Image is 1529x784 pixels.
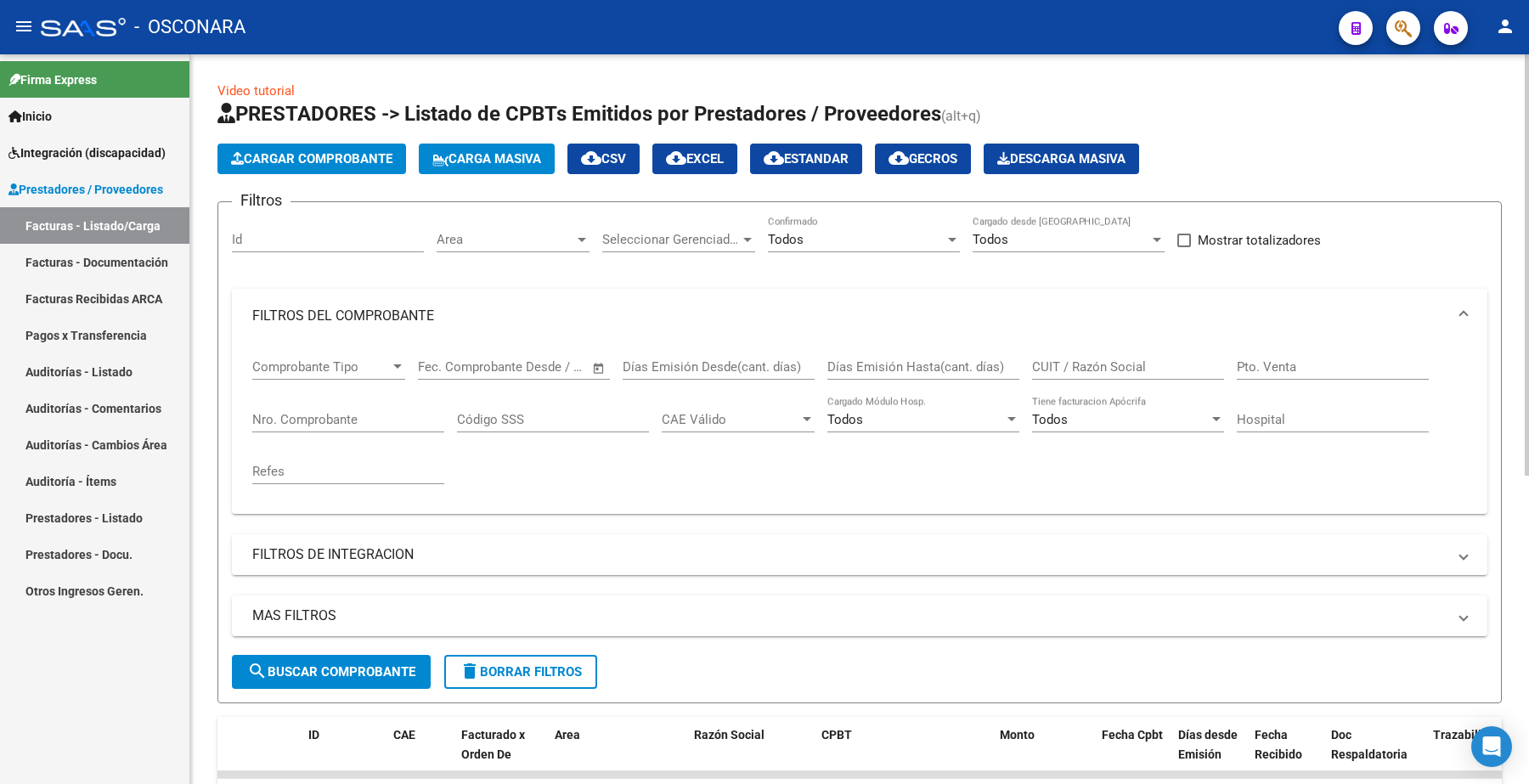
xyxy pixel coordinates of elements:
span: Doc Respaldatoria [1331,728,1408,761]
span: Estandar [764,151,849,166]
mat-icon: cloud_download [581,148,601,168]
span: Gecros [889,151,957,166]
button: Estandar [750,144,862,174]
span: Seleccionar Gerenciador [602,232,740,247]
mat-panel-title: FILTROS DEL COMPROBANTE [252,307,1447,325]
span: Carga Masiva [432,151,541,166]
span: Facturado x Orden De [461,728,525,761]
span: EXCEL [666,151,724,166]
mat-expansion-panel-header: FILTROS DEL COMPROBANTE [232,289,1487,343]
span: ID [308,728,319,742]
button: Borrar Filtros [444,655,597,689]
button: Open calendar [590,358,609,378]
span: Todos [827,412,863,427]
span: Area [555,728,580,742]
button: Cargar Comprobante [217,144,406,174]
span: CAE Válido [662,412,799,427]
span: Inicio [8,107,52,126]
mat-expansion-panel-header: FILTROS DE INTEGRACION [232,534,1487,575]
span: Firma Express [8,71,97,89]
span: Borrar Filtros [460,664,582,680]
span: Integración (discapacidad) [8,144,166,162]
mat-expansion-panel-header: MAS FILTROS [232,595,1487,636]
button: CSV [567,144,640,174]
span: Descarga Masiva [997,151,1126,166]
span: Días desde Emisión [1178,728,1238,761]
span: Prestadores / Proveedores [8,180,163,199]
span: Fecha Recibido [1255,728,1302,761]
button: Gecros [875,144,971,174]
mat-panel-title: MAS FILTROS [252,606,1447,625]
span: Todos [973,232,1008,247]
span: Fecha Cpbt [1102,728,1163,742]
span: Razón Social [694,728,764,742]
mat-icon: person [1495,16,1515,37]
mat-icon: cloud_download [889,148,909,168]
mat-icon: delete [460,661,480,681]
span: Todos [1032,412,1068,427]
span: PRESTADORES -> Listado de CPBTs Emitidos por Prestadores / Proveedores [217,102,941,126]
button: Buscar Comprobante [232,655,431,689]
button: Descarga Masiva [984,144,1139,174]
span: Monto [1000,728,1035,742]
div: Open Intercom Messenger [1471,726,1512,767]
span: Comprobante Tipo [252,359,390,375]
mat-icon: menu [14,16,34,37]
span: Area [437,232,574,247]
app-download-masive: Descarga masiva de comprobantes (adjuntos) [984,144,1139,174]
span: Cargar Comprobante [231,151,392,166]
span: CSV [581,151,626,166]
mat-icon: cloud_download [764,148,784,168]
mat-icon: search [247,661,268,681]
span: CAE [393,728,415,742]
span: CPBT [821,728,852,742]
input: Fecha inicio [418,359,487,375]
button: EXCEL [652,144,737,174]
button: Carga Masiva [419,144,555,174]
span: Todos [768,232,804,247]
span: (alt+q) [941,108,981,124]
input: Fecha fin [502,359,584,375]
span: Mostrar totalizadores [1198,230,1321,251]
mat-icon: cloud_download [666,148,686,168]
h3: Filtros [232,189,291,212]
span: Trazabilidad [1433,728,1502,742]
a: Video tutorial [217,83,295,99]
mat-panel-title: FILTROS DE INTEGRACION [252,545,1447,564]
div: FILTROS DEL COMPROBANTE [232,343,1487,514]
span: Buscar Comprobante [247,664,415,680]
span: - OSCONARA [134,8,245,46]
